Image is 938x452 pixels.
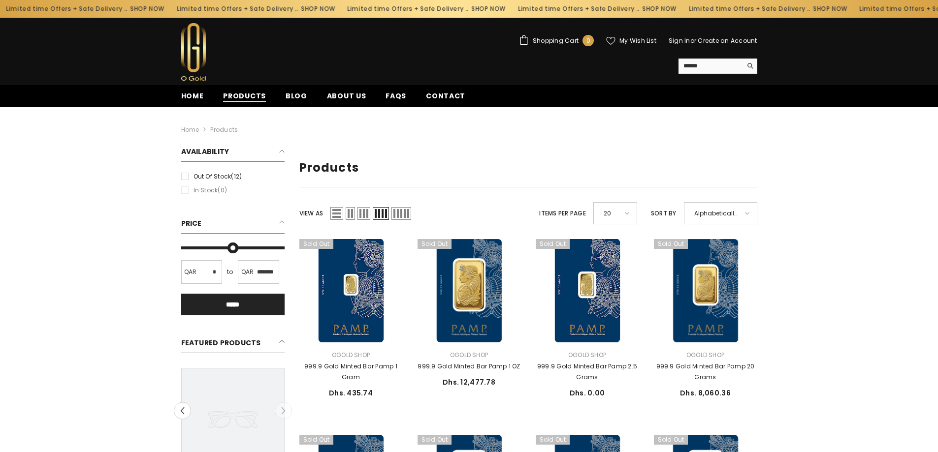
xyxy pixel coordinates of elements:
a: SHOP NOW [300,3,334,14]
div: Limited time Offers + Safe Delivery .. [511,1,682,17]
span: Sold out [536,239,570,249]
label: Sort by [651,208,677,219]
span: QAR [184,267,197,277]
span: or [690,36,696,45]
button: Previous [174,402,191,420]
span: List [330,207,343,220]
span: Grid 3 [357,207,370,220]
label: Items per page [539,208,585,219]
a: Shopping Cart [519,35,594,46]
a: Ogold Shop [686,351,724,359]
span: Alphabetically, A-Z [694,206,738,220]
a: 999.9 Gold Minted Bar Pamp 2.5 Grams [536,239,639,342]
span: 20 [604,206,618,220]
a: SHOP NOW [129,3,163,14]
span: FAQs [386,91,406,101]
span: Sold out [299,239,334,249]
a: SHOP NOW [811,3,846,14]
summary: Search [679,59,757,74]
a: Sign In [669,36,690,45]
span: Home [181,91,204,101]
a: 999.9 Gold Minted Bar Pamp 1 Gram [299,361,403,383]
a: Ogold Shop [332,351,370,359]
a: Products [213,90,276,107]
div: Alphabetically, A-Z [684,202,757,224]
img: Ogold Shop [181,23,206,81]
span: Grid 2 [346,207,355,220]
a: 999.9 Gold Minted Bar Pamp 20 Grams [654,239,757,342]
a: 999.9 Gold Minted Bar Pamp 1 Gram [299,239,403,342]
a: Blog [276,90,317,107]
span: Grid 5 [391,207,411,220]
a: Create an Account [698,36,757,45]
a: Home [181,124,199,135]
a: 999.9 Gold Minted Bar Pamp 1 OZ [418,361,521,372]
a: SHOP NOW [470,3,505,14]
span: Price [181,218,202,228]
h2: Featured Products [181,335,285,353]
span: Dhs. 435.74 [329,388,373,398]
div: Limited time Offers + Safe Delivery .. [169,1,340,17]
a: SHOP NOW [641,3,676,14]
span: Dhs. 8,060.36 [680,388,731,398]
div: Limited time Offers + Safe Delivery .. [681,1,852,17]
a: 999.9 Gold Minted Bar Pamp 20 Grams [654,361,757,383]
span: Sold out [536,435,570,445]
h1: Products [299,161,757,175]
div: Limited time Offers + Safe Delivery .. [340,1,511,17]
label: View as [299,208,323,219]
span: Blog [286,91,307,101]
span: Sold out [654,435,688,445]
span: to [224,267,236,277]
a: Home [171,90,214,107]
button: Search [742,59,757,73]
span: Dhs. 12,477.78 [443,377,495,387]
span: 0 [586,35,590,46]
span: Contact [426,91,465,101]
span: Availability [181,147,229,156]
a: Products [210,125,238,134]
span: Grid 4 [373,207,389,220]
a: About us [317,90,376,107]
span: Dhs. 0.00 [570,388,605,398]
a: 999.9 Gold Minted Bar Pamp 2.5 Grams [536,361,639,383]
span: Sold out [299,435,334,445]
a: Contact [416,90,475,107]
span: QAR [241,267,254,277]
span: Shopping Cart [533,38,579,44]
a: Ogold Shop [450,351,488,359]
span: Sold out [654,239,688,249]
span: My Wish List [619,38,656,44]
nav: breadcrumbs [181,107,757,139]
span: Sold out [418,435,452,445]
a: 999.9 Gold Minted Bar Pamp 1 OZ [418,239,521,342]
label: Out of stock [181,171,285,182]
span: (12) [231,172,242,181]
a: My Wish List [606,36,656,45]
a: Ogold Shop [568,351,606,359]
span: Products [223,91,266,101]
span: Sold out [418,239,452,249]
div: 20 [593,202,637,224]
span: About us [327,91,366,101]
a: FAQs [376,90,416,107]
